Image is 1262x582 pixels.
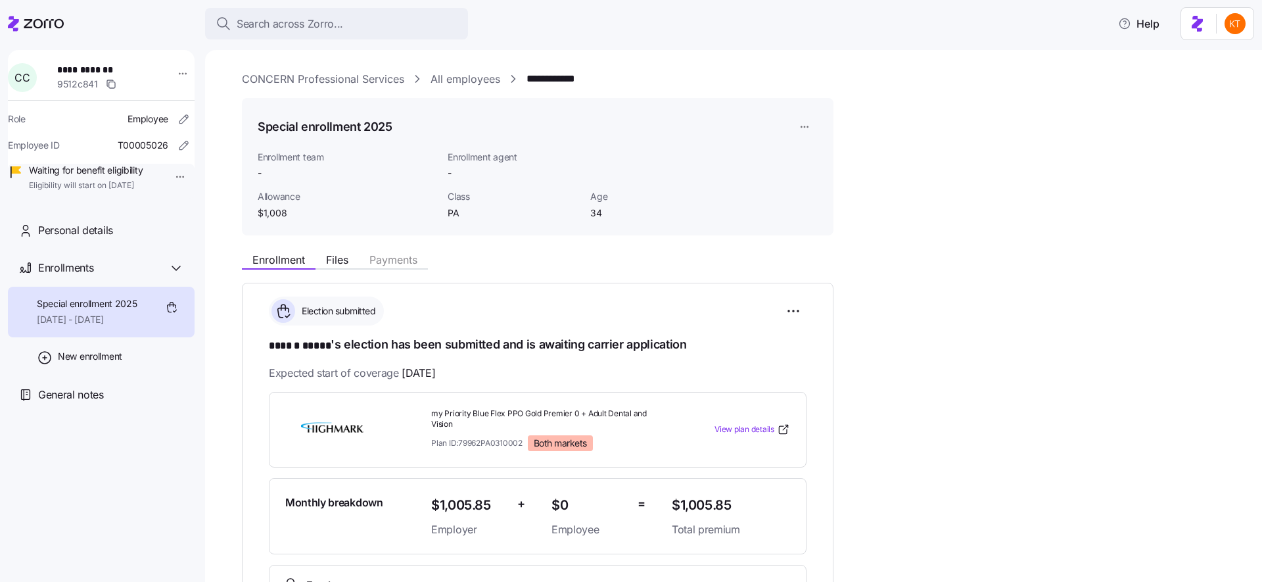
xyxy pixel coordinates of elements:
a: All employees [431,71,500,87]
h1: 's election has been submitted and is awaiting carrier application [269,336,806,354]
span: Employee ID [8,139,60,152]
button: Search across Zorro... [205,8,468,39]
span: [DATE] - [DATE] [37,313,137,326]
span: Employee [128,112,168,126]
span: C C [14,72,30,83]
span: - [448,166,452,180]
span: Employee [551,521,627,538]
span: 9512c841 [57,78,98,91]
span: = [638,495,645,514]
span: - [258,166,437,180]
span: Election submitted [298,304,375,318]
span: + [517,495,525,514]
span: Enrollments [38,260,93,276]
span: T00005026 [118,139,168,152]
span: $0 [551,495,627,516]
span: $1,008 [258,206,437,220]
span: Search across Zorro... [237,16,343,32]
span: New enrollment [58,350,122,363]
button: Help [1108,11,1170,37]
span: Special enrollment 2025 [37,297,137,310]
span: Enrollment [252,255,305,265]
span: Eligibility will start on [DATE] [29,180,143,191]
span: Total premium [672,521,790,538]
span: Employer [431,521,507,538]
a: View plan details [714,423,790,436]
span: Enrollment team [258,151,437,164]
span: View plan details [714,424,774,436]
span: Files [326,255,348,265]
span: Personal details [38,222,113,239]
span: Monthly breakdown [285,495,383,511]
span: $1,005.85 [672,495,790,516]
span: Class [448,190,580,203]
span: my Priority Blue Flex PPO Gold Premier 0 + Adult Dental and Vision [431,408,661,431]
span: [DATE] [402,365,435,381]
span: Age [590,190,722,203]
span: PA [448,206,580,220]
span: Role [8,112,26,126]
span: Both markets [534,437,587,449]
span: General notes [38,387,104,403]
span: Help [1118,16,1159,32]
img: aad2ddc74cf02b1998d54877cdc71599 [1225,13,1246,34]
span: Waiting for benefit eligibility [29,164,143,177]
span: Allowance [258,190,437,203]
span: $1,005.85 [431,495,507,516]
span: Plan ID: 79962PA0310002 [431,437,523,449]
span: 34 [590,206,722,220]
h1: Special enrollment 2025 [258,118,392,135]
span: Payments [369,255,417,265]
span: Enrollment agent [448,151,580,164]
img: Highmark BlueCross BlueShield [285,414,380,445]
span: Expected start of coverage [269,365,435,381]
a: CONCERN Professional Services [242,71,404,87]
